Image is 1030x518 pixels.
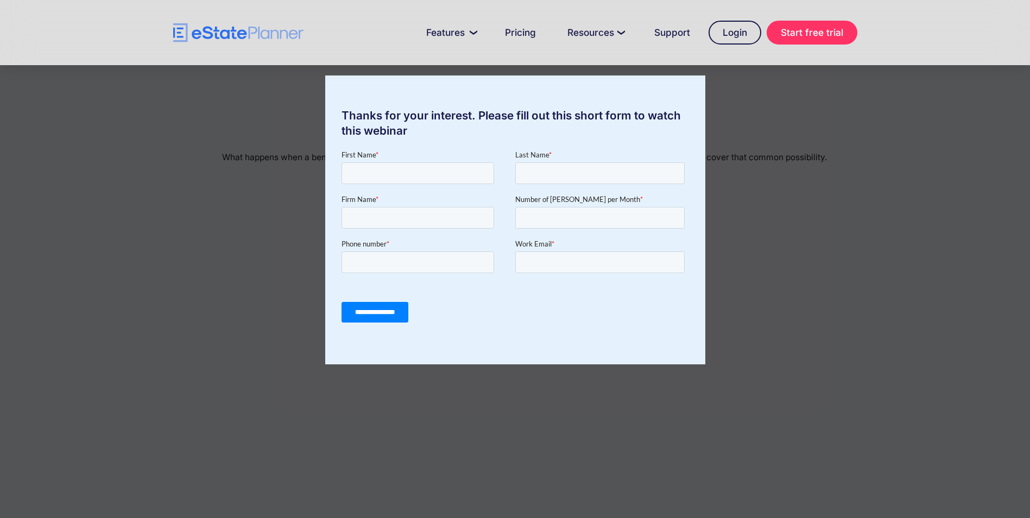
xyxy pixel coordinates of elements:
[173,23,304,42] a: home
[641,22,703,43] a: Support
[709,21,761,45] a: Login
[554,22,636,43] a: Resources
[325,108,705,138] div: Thanks for your interest. Please fill out this short form to watch this webinar
[413,22,486,43] a: Features
[342,149,689,332] iframe: Form 0
[767,21,857,45] a: Start free trial
[492,22,549,43] a: Pricing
